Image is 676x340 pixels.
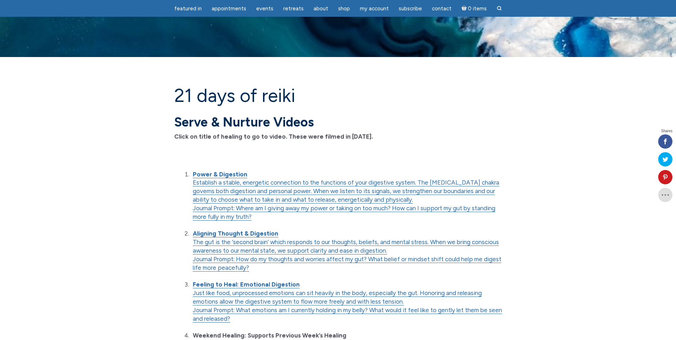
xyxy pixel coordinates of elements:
[468,6,487,11] span: 0 items
[193,281,482,305] a: Feeling to Heal: Emotional Digestion Just like food, unprocessed emotions can sit heavily in the ...
[193,281,300,288] strong: Feeling to Heal: Emotional Digestion
[314,5,328,12] span: About
[252,2,278,16] a: Events
[428,2,456,16] a: Contact
[279,2,308,16] a: Retreats
[338,5,350,12] span: Shop
[193,306,502,323] a: Journal Prompt: What emotions am I currently holding in my belly? What would it feel like to gent...
[661,129,672,133] span: Shares
[360,5,389,12] span: My Account
[174,114,314,130] strong: Serve & Nurture Videos
[283,5,304,12] span: Retreats
[256,5,273,12] span: Events
[193,238,499,254] a: The gut is the ‘second brain’ which responds to our thoughts, beliefs, and mental stress. When we...
[207,2,251,16] a: Appointments
[356,2,393,16] a: My Account
[212,5,246,12] span: Appointments
[193,171,247,178] a: Power & Digestion
[399,5,422,12] span: Subscribe
[309,2,332,16] a: About
[432,5,451,12] span: Contact
[461,5,468,12] i: Cart
[193,230,278,237] a: Aligning Thought & Digestion
[193,332,346,339] strong: Weekend Healing: Supports Previous Week’s Healing
[174,133,373,140] strong: Click on title of healing to go to video. These were filmed in [DATE].
[334,2,354,16] a: Shop
[457,1,491,16] a: Cart0 items
[193,256,501,272] a: Journal Prompt: How do my thoughts and worries affect my gut? What belief or mindset shift could ...
[170,2,206,16] a: featured in
[174,5,202,12] span: featured in
[174,86,502,106] h1: 21 Days of Reiki
[193,179,499,204] a: Establish a stable, energetic connection to the functions of your digestive system. The [MEDICAL_...
[394,2,426,16] a: Subscribe
[193,205,495,221] a: Journal Prompt: Where am I giving away my power or taking on too much? How can I support my gut b...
